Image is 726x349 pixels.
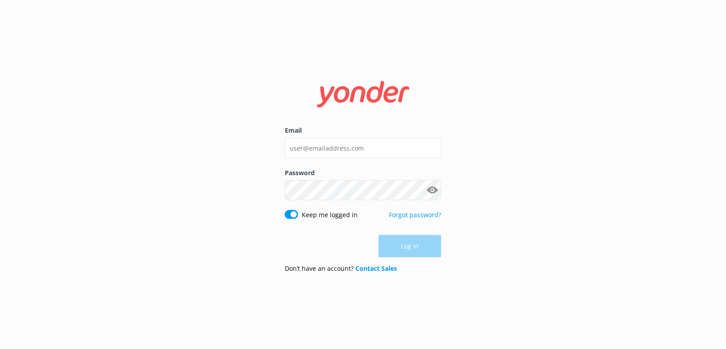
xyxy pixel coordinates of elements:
[423,181,441,199] button: Show password
[285,168,441,178] label: Password
[285,138,441,158] input: user@emailaddress.com
[285,126,441,135] label: Email
[285,264,397,273] p: Don’t have an account?
[355,264,397,273] a: Contact Sales
[389,210,441,219] a: Forgot password?
[302,210,358,220] label: Keep me logged in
